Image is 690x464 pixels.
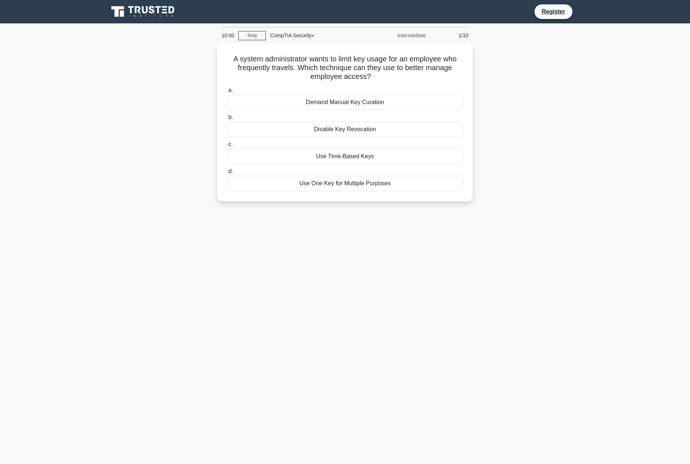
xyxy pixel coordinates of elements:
[366,28,430,43] div: Intermediate
[266,28,366,43] div: CompTIA Security+
[226,54,464,81] h5: A system administrator wants to limit key usage for an employee who frequently travels. Which tec...
[537,7,570,16] a: Register
[217,28,238,43] div: 10:00
[227,95,463,110] div: Demand Manual Key Curation
[228,87,233,93] span: a.
[430,28,473,43] div: 1/10
[227,149,463,164] div: Use Time-Based Keys
[238,31,266,40] a: Stop
[228,141,233,147] span: c.
[228,168,233,174] span: d.
[227,122,463,137] div: Disable Key Revocation
[227,176,463,191] div: Use One Key for Multiple Purposes
[228,114,233,120] span: b.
